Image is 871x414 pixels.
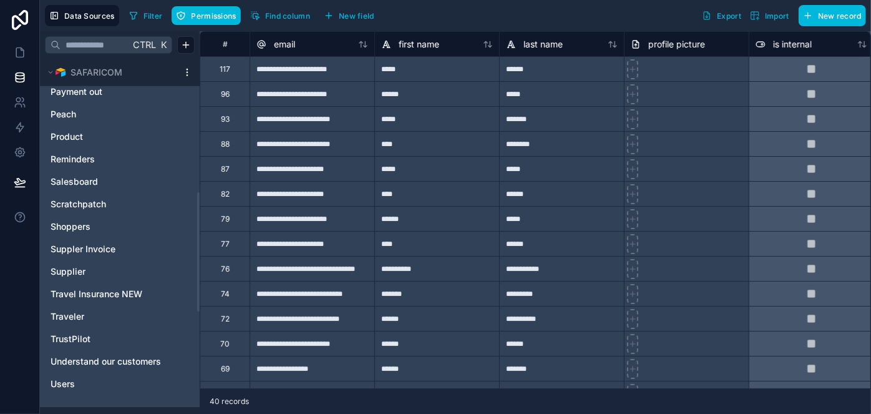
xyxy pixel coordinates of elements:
div: 117 [220,64,230,74]
div: 70 [220,339,230,349]
div: Salesboard [45,172,195,192]
button: New field [319,6,379,25]
a: Product [51,131,164,143]
span: Filter [144,11,163,21]
div: 82 [221,189,230,199]
button: Export [698,5,746,26]
div: 77 [221,239,230,249]
span: first name [399,38,439,51]
span: Export [717,11,741,21]
span: is internal [773,38,812,51]
span: 40 records [210,397,249,407]
span: TrustPilot [51,333,90,345]
div: Shoppers [45,217,195,237]
span: Travel Insurance NEW [51,288,142,300]
span: Users [51,378,75,390]
div: 69 [221,364,230,374]
span: last name [523,38,563,51]
span: email [274,38,295,51]
span: Permissions [191,11,236,21]
button: Find column [246,6,314,25]
div: 96 [221,89,230,99]
span: Shoppers [51,220,90,233]
a: Peach [51,108,164,121]
span: Import [765,11,789,21]
div: Users [45,374,195,394]
div: Product [45,127,195,147]
a: Shoppers [51,220,164,233]
div: Suppler Invoice [45,239,195,259]
a: Permissions [172,6,245,25]
span: Scratchpatch [51,198,106,210]
a: Reminders [51,153,164,165]
span: profile picture [648,38,705,51]
span: Data Sources [64,11,115,21]
div: 87 [221,164,230,174]
span: Peach [51,108,76,121]
span: Reminders [51,153,95,165]
div: 74 [221,289,230,299]
button: Data Sources [45,5,119,26]
span: Suppler Invoice [51,243,115,255]
div: Understand our customers [45,352,195,372]
div: Reminders [45,149,195,169]
span: New field [339,11,374,21]
div: TrustPilot [45,329,195,349]
button: Filter [124,6,167,25]
div: Peach [45,104,195,124]
div: Payment out [45,82,195,102]
span: Supplier [51,265,85,278]
div: Scratchpatch [45,194,195,214]
a: Salesboard [51,175,164,188]
a: Travel Insurance NEW [51,288,164,300]
a: New record [794,5,866,26]
span: Ctrl [132,37,157,52]
div: 93 [221,114,230,124]
span: Find column [265,11,310,21]
a: Suppler Invoice [51,243,164,255]
span: Understand our customers [51,355,161,368]
button: Permissions [172,6,240,25]
a: TrustPilot [51,333,164,345]
div: 79 [221,214,230,224]
span: Payment out [51,86,102,98]
div: Travel Insurance NEW [45,284,195,304]
div: # [210,39,240,49]
a: Supplier [51,265,164,278]
button: Import [746,5,794,26]
a: Users [51,378,164,390]
a: Understand our customers [51,355,164,368]
a: Payment out [51,86,164,98]
span: Traveler [51,310,84,323]
a: Traveler [51,310,164,323]
div: 88 [221,139,230,149]
button: New record [799,5,866,26]
span: Product [51,131,83,143]
img: Airtable Logo [56,67,66,77]
div: Supplier [45,262,195,282]
span: Salesboard [51,175,98,188]
div: Traveler [45,307,195,327]
span: K [159,41,168,49]
div: 76 [221,264,230,274]
div: 72 [221,314,230,324]
span: New record [818,11,862,21]
a: Scratchpatch [51,198,164,210]
button: Airtable LogoSAFARICOM [45,64,177,81]
span: SAFARICOM [71,66,122,79]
